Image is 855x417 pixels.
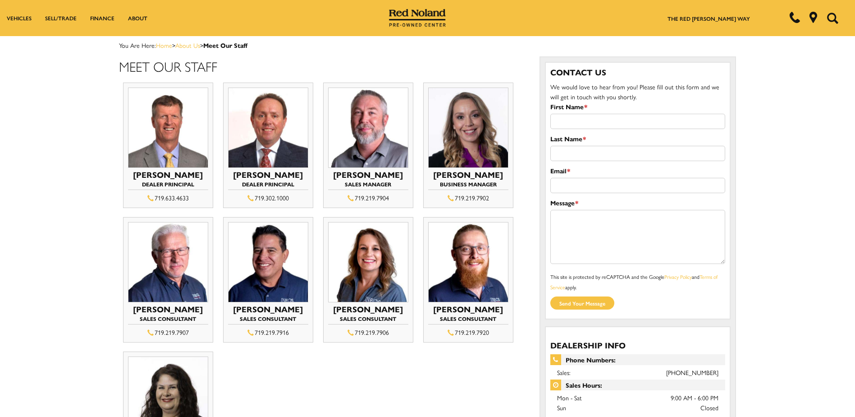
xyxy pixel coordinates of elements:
[128,327,208,338] div: 719.219.7907
[550,166,570,176] label: Email
[550,273,718,291] a: Terms of Service
[175,41,200,50] a: About Us
[128,192,208,203] div: 719.633.4633
[175,41,247,50] span: >
[328,316,408,324] h4: Sales Consultant
[128,170,208,179] h3: [PERSON_NAME]
[550,354,726,365] span: Phone Numbers:
[550,134,586,144] label: Last Name
[328,181,408,190] h4: Sales Manager
[156,41,172,50] a: Home
[700,403,718,412] span: Closed
[128,88,208,168] img: Mike Jorgensen
[550,273,718,291] small: This site is protected by reCAPTCHA and the Google and apply.
[228,192,308,203] div: 719.302.1000
[664,273,692,281] a: Privacy Policy
[428,88,508,168] img: Deon Canales
[550,198,578,208] label: Message
[128,222,208,302] img: Rick Dymek
[328,192,408,203] div: 719.219.7904
[128,316,208,324] h4: Sales Consultant
[228,181,308,190] h4: Dealer Principal
[428,170,508,179] h3: [PERSON_NAME]
[228,316,308,324] h4: Sales Consultant
[228,88,308,168] img: Thom Buckley
[328,170,408,179] h3: [PERSON_NAME]
[671,393,718,403] span: 9:00 AM - 6:00 PM
[428,305,508,314] h3: [PERSON_NAME]
[156,41,247,50] span: >
[328,222,408,302] img: Christine Bickel
[228,305,308,314] h3: [PERSON_NAME]
[389,9,446,27] img: Red Noland Pre-Owned
[128,305,208,314] h3: [PERSON_NAME]
[228,170,308,179] h3: [PERSON_NAME]
[328,327,408,338] div: 719.219.7906
[428,181,508,190] h4: Business Manager
[550,102,587,111] label: First Name
[550,380,726,390] span: Sales Hours:
[428,316,508,324] h4: Sales Consultant
[203,41,247,50] strong: Meet Our Staff
[428,192,508,203] div: 719.219.7902
[389,12,446,21] a: Red Noland Pre-Owned
[557,393,582,402] span: Mon - Sat
[550,67,726,77] h3: Contact Us
[128,181,208,190] h4: Dealer Principal
[557,368,571,377] span: Sales:
[823,0,841,36] button: Open the search field
[428,222,508,302] img: Eric Gottlieb
[557,403,566,412] span: Sun
[119,59,526,74] h1: Meet Our Staff
[119,41,736,50] div: Breadcrumbs
[328,305,408,314] h3: [PERSON_NAME]
[668,14,750,23] a: The Red [PERSON_NAME] Way
[328,88,408,168] img: Greg Wyatt
[228,327,308,338] div: 719.219.7916
[550,341,726,350] h3: Dealership Info
[550,82,719,101] span: We would love to hear from you! Please fill out this form and we will get in touch with you shortly.
[666,368,718,377] a: [PHONE_NUMBER]
[550,297,614,310] input: Send your message
[119,41,247,50] span: You Are Here:
[228,222,308,302] img: Craig Barela
[428,327,508,338] div: 719.219.7920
